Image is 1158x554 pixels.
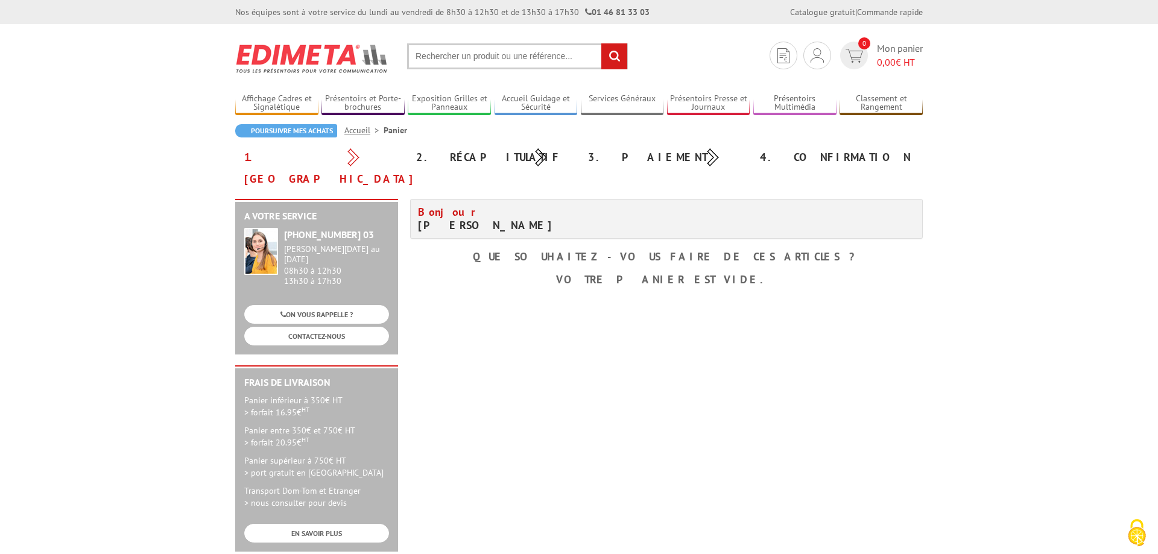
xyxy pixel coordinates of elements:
[407,146,579,168] div: 2. Récapitulatif
[235,6,650,18] div: Nos équipes sont à votre service du lundi au vendredi de 8h30 à 12h30 et de 13h30 à 17h30
[601,43,627,69] input: rechercher
[667,93,750,113] a: Présentoirs Presse et Journaux
[777,48,789,63] img: devis rapide
[495,93,578,113] a: Accueil Guidage et Sécurité
[811,48,824,63] img: devis rapide
[1122,518,1152,548] img: Cookies (fenêtre modale)
[418,205,482,219] span: Bonjour
[407,43,628,69] input: Rechercher un produit ou une référence...
[751,146,923,168] div: 4. Confirmation
[244,407,309,418] span: > forfait 16.95€
[579,146,751,168] div: 3. Paiement
[244,497,347,508] span: > nous consulter pour devis
[846,49,863,63] img: devis rapide
[840,93,923,113] a: Classement et Rangement
[244,228,278,275] img: widget-service.jpg
[753,93,837,113] a: Présentoirs Multimédia
[244,211,389,222] h2: A votre service
[244,327,389,345] a: CONTACTEZ-NOUS
[235,93,318,113] a: Affichage Cadres et Signalétique
[418,206,657,232] h4: [PERSON_NAME]
[302,405,309,414] sup: HT
[244,424,389,449] p: Panier entre 350€ et 750€ HT
[284,244,389,286] div: 08h30 à 12h30 13h30 à 17h30
[877,55,923,69] span: € HT
[235,36,389,81] img: Edimeta
[877,42,923,69] span: Mon panier
[302,435,309,444] sup: HT
[790,7,855,17] a: Catalogue gratuit
[1116,513,1158,554] button: Cookies (fenêtre modale)
[244,377,389,388] h2: Frais de Livraison
[244,305,389,324] a: ON VOUS RAPPELLE ?
[556,272,777,286] b: Votre panier est vide.
[858,37,870,49] span: 0
[235,146,407,190] div: 1. [GEOGRAPHIC_DATA]
[581,93,664,113] a: Services Généraux
[790,6,923,18] div: |
[857,7,923,17] a: Commande rapide
[244,467,384,478] span: > port gratuit en [GEOGRAPHIC_DATA]
[244,485,389,509] p: Transport Dom-Tom et Etranger
[585,7,650,17] strong: 01 46 81 33 03
[284,244,389,265] div: [PERSON_NAME][DATE] au [DATE]
[244,437,309,448] span: > forfait 20.95€
[321,93,405,113] a: Présentoirs et Porte-brochures
[837,42,923,69] a: devis rapide 0 Mon panier 0,00€ HT
[244,455,389,479] p: Panier supérieur à 750€ HT
[244,524,389,543] a: EN SAVOIR PLUS
[235,124,337,137] a: Poursuivre mes achats
[284,228,374,241] strong: [PHONE_NUMBER] 03
[408,93,491,113] a: Exposition Grilles et Panneaux
[877,56,896,68] span: 0,00
[384,124,407,136] li: Panier
[344,125,384,136] a: Accueil
[244,394,389,418] p: Panier inférieur à 350€ HT
[473,250,861,263] b: Que souhaitez-vous faire de ces articles ?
